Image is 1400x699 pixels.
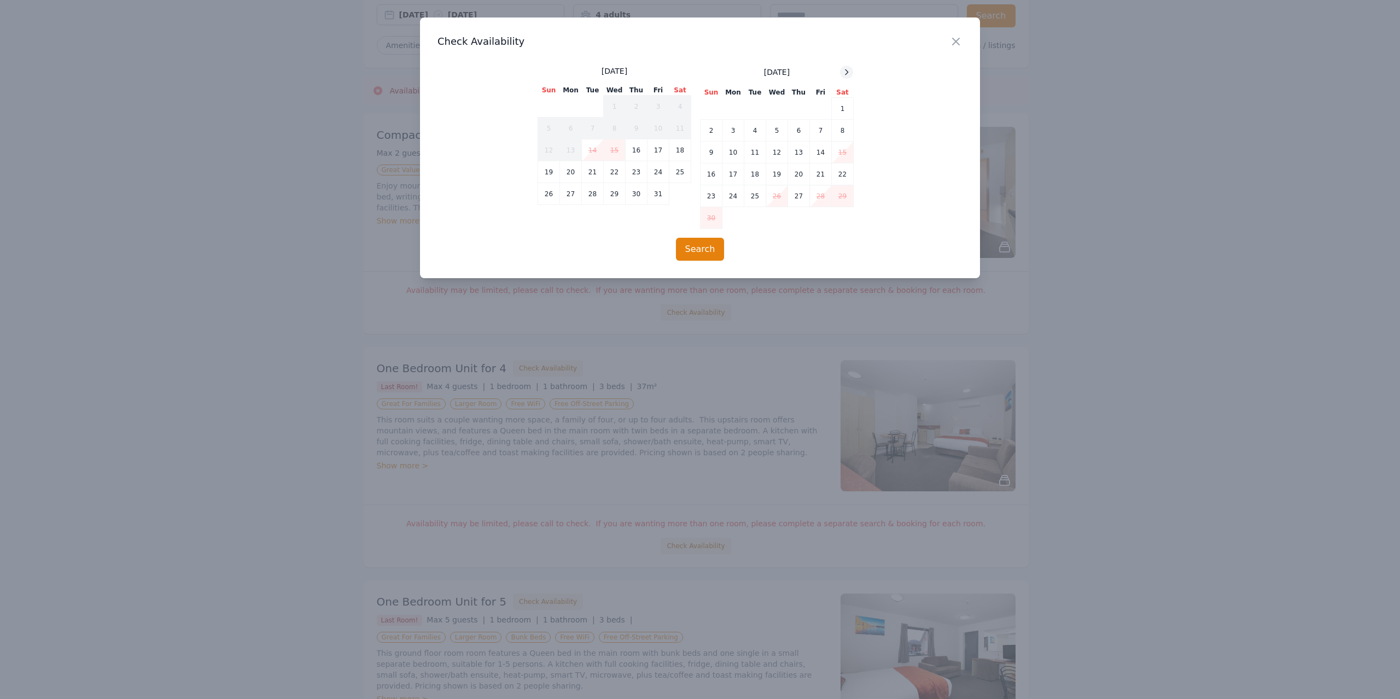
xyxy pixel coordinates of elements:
[722,142,744,163] td: 10
[582,118,604,139] td: 7
[437,35,962,48] h3: Check Availability
[766,163,788,185] td: 19
[832,87,854,98] th: Sat
[626,85,647,96] th: Thu
[669,118,691,139] td: 11
[538,85,560,96] th: Sun
[538,161,560,183] td: 19
[701,207,722,229] td: 30
[744,87,766,98] th: Tue
[810,87,832,98] th: Fri
[744,120,766,142] td: 4
[766,120,788,142] td: 5
[701,120,722,142] td: 2
[626,118,647,139] td: 9
[676,238,725,261] button: Search
[582,139,604,161] td: 14
[669,161,691,183] td: 25
[647,139,669,161] td: 17
[560,118,582,139] td: 6
[766,185,788,207] td: 26
[810,185,832,207] td: 28
[722,120,744,142] td: 3
[582,85,604,96] th: Tue
[538,118,560,139] td: 5
[626,96,647,118] td: 2
[832,142,854,163] td: 15
[744,163,766,185] td: 18
[604,139,626,161] td: 15
[626,161,647,183] td: 23
[832,120,854,142] td: 8
[582,161,604,183] td: 21
[810,120,832,142] td: 7
[538,183,560,205] td: 26
[604,161,626,183] td: 22
[810,142,832,163] td: 14
[832,185,854,207] td: 29
[669,139,691,161] td: 18
[722,185,744,207] td: 24
[626,183,647,205] td: 30
[647,85,669,96] th: Fri
[647,118,669,139] td: 10
[626,139,647,161] td: 16
[788,142,810,163] td: 13
[604,183,626,205] td: 29
[788,185,810,207] td: 27
[604,118,626,139] td: 8
[560,139,582,161] td: 13
[764,67,790,78] span: [DATE]
[766,87,788,98] th: Wed
[647,161,669,183] td: 24
[832,98,854,120] td: 1
[701,163,722,185] td: 16
[560,161,582,183] td: 20
[744,142,766,163] td: 11
[604,85,626,96] th: Wed
[560,183,582,205] td: 27
[604,96,626,118] td: 1
[788,163,810,185] td: 20
[788,87,810,98] th: Thu
[602,66,627,77] span: [DATE]
[788,120,810,142] td: 6
[647,183,669,205] td: 31
[832,163,854,185] td: 22
[701,185,722,207] td: 23
[722,87,744,98] th: Mon
[701,87,722,98] th: Sun
[669,96,691,118] td: 4
[560,85,582,96] th: Mon
[647,96,669,118] td: 3
[744,185,766,207] td: 25
[538,139,560,161] td: 12
[766,142,788,163] td: 12
[701,142,722,163] td: 9
[810,163,832,185] td: 21
[669,85,691,96] th: Sat
[582,183,604,205] td: 28
[722,163,744,185] td: 17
